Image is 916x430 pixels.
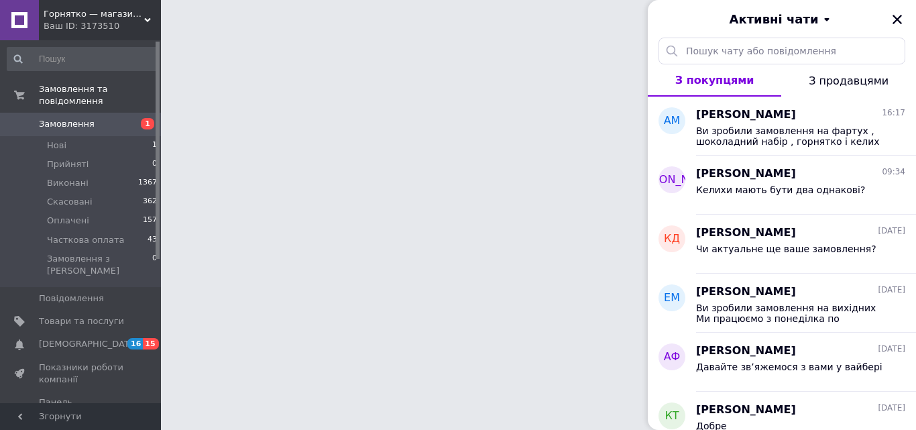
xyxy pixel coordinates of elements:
[648,333,916,392] button: АФ[PERSON_NAME][DATE]Давайте звʼяжемося з вами у вайбері
[39,292,104,305] span: Повідомлення
[143,338,158,350] span: 15
[675,74,754,87] span: З покупцями
[152,158,157,170] span: 0
[47,253,152,277] span: Замовлення з [PERSON_NAME]
[878,402,905,414] span: [DATE]
[878,284,905,296] span: [DATE]
[696,284,796,300] span: [PERSON_NAME]
[665,409,679,424] span: КТ
[664,350,681,365] span: АФ
[696,303,886,324] span: Ви зробили замовлення на вихідних Ми працюємо з понеділка по пʼятницю з 9 до 18:00 Наступна відпр...
[648,64,781,97] button: З покупцями
[781,64,916,97] button: З продавцями
[696,343,796,359] span: [PERSON_NAME]
[152,140,157,152] span: 1
[729,11,818,28] span: Активні чати
[47,196,93,208] span: Скасовані
[39,362,124,386] span: Показники роботи компанії
[878,343,905,355] span: [DATE]
[47,177,89,189] span: Виконані
[882,107,905,119] span: 16:17
[141,118,154,129] span: 1
[47,215,89,227] span: Оплачені
[143,196,157,208] span: 362
[138,177,157,189] span: 1367
[39,338,138,350] span: [DEMOGRAPHIC_DATA]
[809,74,889,87] span: З продавцями
[696,402,796,418] span: [PERSON_NAME]
[39,315,124,327] span: Товари та послуги
[39,396,124,421] span: Панель управління
[44,8,144,20] span: Горнятко — магазин сувенірів | друк на футболках,худі, чашках, келихах,графінах,шкарпетках та інше
[664,113,681,129] span: АМ
[696,184,865,195] span: Келихи мають бути два однакові?
[648,274,916,333] button: ЕМ[PERSON_NAME][DATE]Ви зробили замовлення на вихідних Ми працюємо з понеділка по пʼятницю з 9 до...
[628,172,717,188] span: [PERSON_NAME]
[696,125,886,147] span: Ви зробили замовлення на фартух , шоколадний набір , горнятко і келих
[47,158,89,170] span: Прийняті
[664,231,680,247] span: КД
[648,97,916,156] button: АМ[PERSON_NAME]16:17Ви зробили замовлення на фартух , шоколадний набір , горнятко і келих
[148,234,157,246] span: 43
[47,234,124,246] span: Часткова оплата
[143,215,157,227] span: 157
[44,20,161,32] div: Ваш ID: 3173510
[878,225,905,237] span: [DATE]
[882,166,905,178] span: 09:34
[696,225,796,241] span: [PERSON_NAME]
[39,83,161,107] span: Замовлення та повідомлення
[127,338,143,350] span: 16
[648,156,916,215] button: [PERSON_NAME][PERSON_NAME]09:34Келихи мають бути два однакові?
[664,290,680,306] span: ЕМ
[696,244,876,254] span: Чи актуальне ще ваше замовлення?
[659,38,905,64] input: Пошук чату або повідомлення
[696,107,796,123] span: [PERSON_NAME]
[47,140,66,152] span: Нові
[39,118,95,130] span: Замовлення
[696,166,796,182] span: [PERSON_NAME]
[889,11,905,28] button: Закрити
[696,362,882,372] span: Давайте звʼяжемося з вами у вайбері
[152,253,157,277] span: 0
[685,11,878,28] button: Активні чати
[648,215,916,274] button: КД[PERSON_NAME][DATE]Чи актуальне ще ваше замовлення?
[7,47,158,71] input: Пошук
